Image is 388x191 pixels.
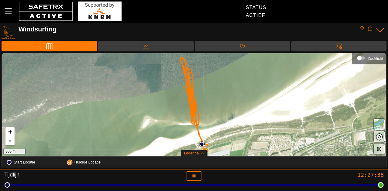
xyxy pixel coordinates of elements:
[291,41,386,51] div: Berichten
[368,56,383,61] div: Zoeklicht
[355,53,383,63] div: Zoeklicht
[14,160,35,164] div: Start Locatie
[2,25,15,39] img: WIND_SURFING.svg
[199,141,205,147] img: PathStart.svg
[2,41,97,51] div: Kaart
[18,25,359,33] div: Windsurfing
[3,149,26,154] div: 300 m
[246,5,266,10] div: Status
[66,159,73,166] img: PathDirectionCurrent.svg
[184,151,199,155] span: Legenda
[78,2,122,21] img: RescueLogo.svg
[4,171,129,181] div: Tijdlijn
[98,41,193,51] div: Data
[195,41,290,51] div: Tijdlijn
[5,127,15,136] a: Zoom in
[5,136,15,145] a: Zoom out
[259,171,384,178] div: 12:27:38
[74,160,101,164] div: Huidige Locatie
[6,160,12,165] img: PathStart.svg
[246,13,266,18] div: Actief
